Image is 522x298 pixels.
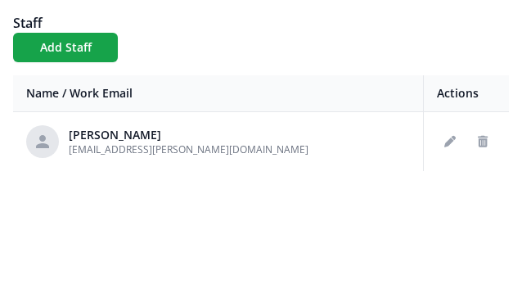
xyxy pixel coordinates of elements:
[69,142,308,156] span: [EMAIL_ADDRESS][PERSON_NAME][DOMAIN_NAME]
[69,127,308,143] div: [PERSON_NAME]
[424,75,510,112] th: Actions
[13,75,424,112] th: Name / Work Email
[13,33,118,62] button: Add Staff
[13,13,509,33] h1: Staff
[470,129,496,155] button: Delete staff
[437,129,463,155] button: Edit staff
